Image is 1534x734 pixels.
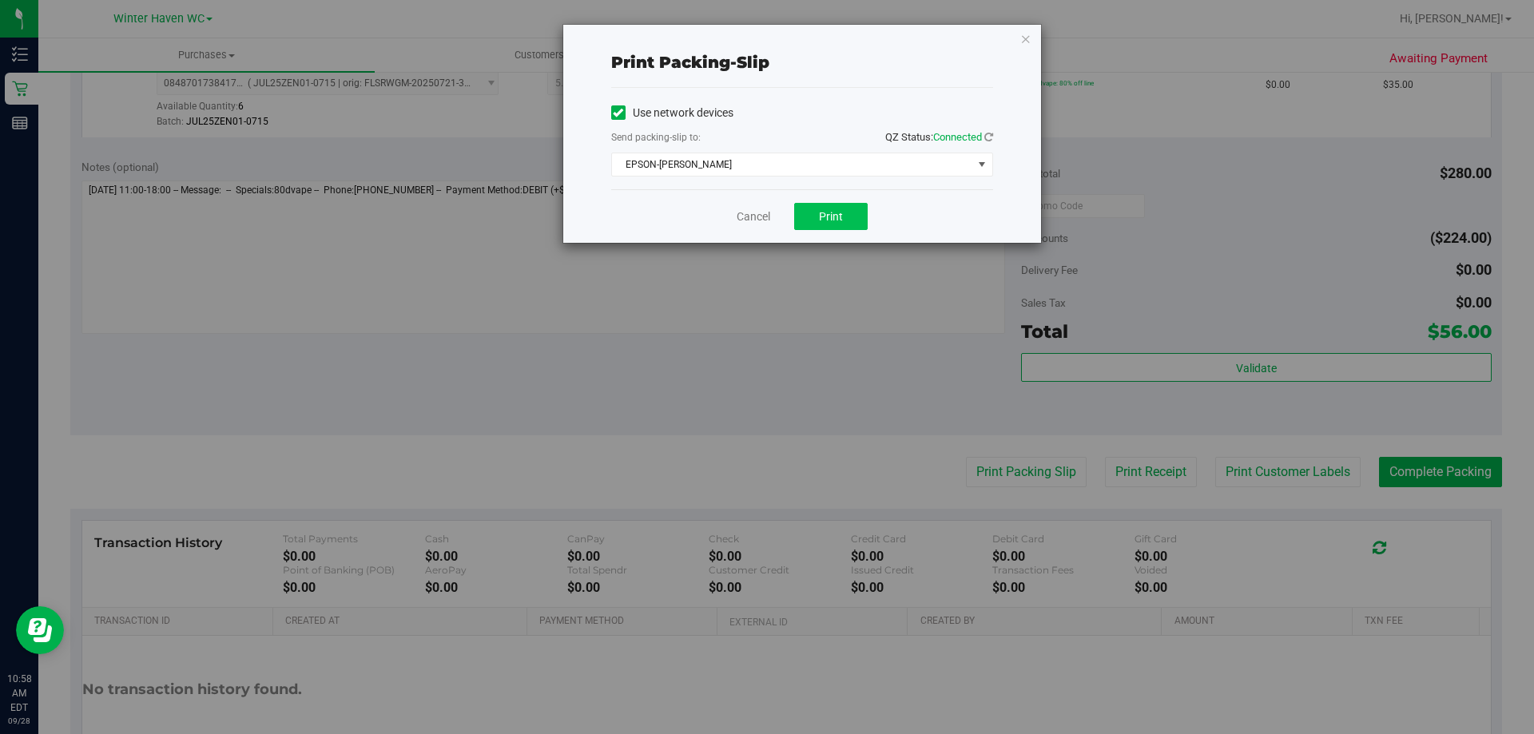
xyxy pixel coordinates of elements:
[16,606,64,654] iframe: Resource center
[611,53,769,72] span: Print packing-slip
[612,153,972,176] span: EPSON-[PERSON_NAME]
[611,130,701,145] label: Send packing-slip to:
[972,153,992,176] span: select
[611,105,733,121] label: Use network devices
[737,208,770,225] a: Cancel
[794,203,868,230] button: Print
[933,131,982,143] span: Connected
[885,131,993,143] span: QZ Status:
[819,210,843,223] span: Print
